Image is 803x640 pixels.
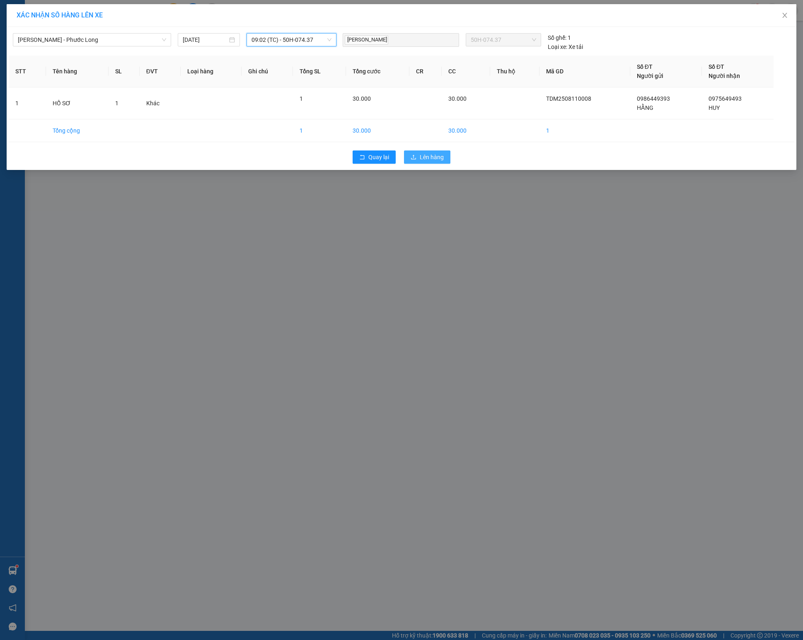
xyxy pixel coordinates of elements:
[709,73,740,79] span: Người nhận
[346,56,409,87] th: Tổng cước
[420,153,444,162] span: Lên hàng
[293,56,346,87] th: Tổng SL
[140,56,181,87] th: ĐVT
[9,87,46,119] td: 1
[115,100,119,107] span: 1
[345,35,388,45] span: [PERSON_NAME]
[548,33,571,42] div: 1
[448,95,467,102] span: 30.000
[7,8,20,17] span: Gửi:
[546,95,591,102] span: TDM2508110008
[46,56,109,87] th: Tên hàng
[140,87,181,119] td: Khác
[548,42,583,51] div: Xe tải
[183,35,227,44] input: 11/08/2025
[368,153,389,162] span: Quay lại
[9,56,46,87] th: STT
[346,119,409,142] td: 30.000
[252,34,331,46] span: 09:02 (TC) - 50H-074.37
[411,154,416,161] span: upload
[17,11,103,19] span: XÁC NHẬN SỐ HÀNG LÊN XE
[359,154,365,161] span: rollback
[353,95,371,102] span: 30.000
[404,150,450,164] button: uploadLên hàng
[442,119,491,142] td: 30.000
[490,56,539,87] th: Thu hộ
[65,7,121,27] div: VP Đắk Nhau
[46,87,109,119] td: HỒ SƠ
[7,7,59,27] div: VP Thủ Dầu Một
[781,12,788,19] span: close
[353,150,396,164] button: rollbackQuay lại
[293,119,346,142] td: 1
[63,56,75,64] span: CC :
[773,4,796,27] button: Close
[637,95,670,102] span: 0986449393
[109,56,139,87] th: SL
[65,8,85,17] span: Nhận:
[7,27,59,37] div: Tài Xế LÃM
[637,73,663,79] span: Người gửi
[548,42,567,51] span: Loại xe:
[442,56,491,87] th: CC
[471,34,536,46] span: 50H-074.37
[637,63,653,70] span: Số ĐT
[409,56,441,87] th: CR
[46,119,109,142] td: Tổng cộng
[637,104,653,111] span: HẰNG
[539,119,630,142] td: 1
[539,56,630,87] th: Mã GD
[709,104,720,111] span: HUY
[65,27,121,37] div: Tài Xế LÃM
[548,33,566,42] span: Số ghế:
[63,53,122,65] div: 50.000
[709,63,724,70] span: Số ĐT
[181,56,242,87] th: Loại hàng
[709,95,742,102] span: 0975649493
[18,34,166,46] span: Hồ Chí Minh - Phước Long
[242,56,293,87] th: Ghi chú
[300,95,303,102] span: 1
